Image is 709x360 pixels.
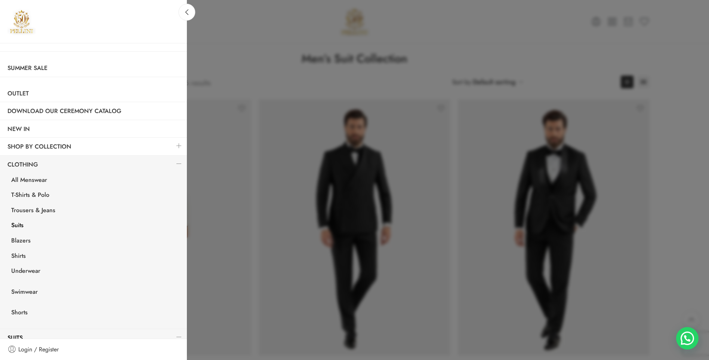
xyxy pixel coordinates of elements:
[11,287,38,297] span: Swimwear
[4,300,187,306] a: <a href="https://pellini-collection.com/men-shop/menswear/short/">Shorts</a>
[7,345,179,354] a: Login / Register
[4,234,187,249] a: Blazers
[4,264,187,280] a: Underwear
[4,188,187,204] a: T-Shirts & Polo
[4,173,187,189] a: All Menswear
[7,7,36,36] a: Pellini -
[18,345,59,354] span: Login / Register
[7,7,36,36] img: Pellini
[4,204,187,219] a: Trousers & Jeans
[4,285,187,300] a: Swimwear
[4,306,187,321] a: Shorts
[4,219,187,234] a: Suits
[4,280,187,285] a: <a href="https://pellini-collection.com/men-shop/menswear/swimwear/"><span>Swimwear</span></a>
[4,249,187,265] a: Shirts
